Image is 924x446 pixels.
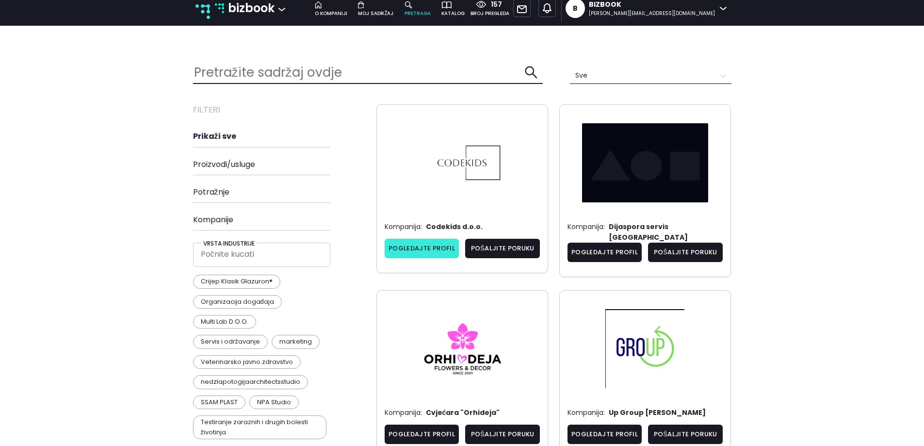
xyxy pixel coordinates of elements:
h5: Vrsta industrije [201,240,257,247]
p: Multi Lab D.O.O. [193,315,256,329]
div: katalog [441,10,465,17]
span: Codekids d.o.o. [422,221,483,239]
h3: Filteri [193,104,365,115]
a: Pogledajte profil [385,425,459,444]
p: Veterinarsko javno zdravstvo [193,355,301,369]
input: Pretražite sadržaj ovdje [193,62,525,83]
button: Pošaljite poruku [465,239,540,258]
button: Pošaljite poruku [648,425,723,444]
div: moj sadržaj [358,10,393,17]
p: marketing [272,335,320,348]
p: Kompanija: [567,221,605,236]
button: Pošaljite poruku [648,243,723,262]
a: Pogledajte profil [567,425,642,444]
h4: Proizvodi/usluge [193,160,365,169]
p: NPA Studio [249,396,299,409]
p: Kompanija: [385,221,422,232]
img: new [195,4,210,19]
span: Cvjećara "Orhideja" [422,407,500,425]
div: broj pregleda [470,10,509,17]
div: o kompaniji [315,10,347,17]
div: [PERSON_NAME][EMAIL_ADDRESS][DOMAIN_NAME] [589,10,715,17]
div: pretraga [405,10,431,17]
button: Pošaljite poruku [465,425,540,444]
img: bizbook [215,3,225,13]
p: Kompanija: [385,407,422,418]
p: Organizacija događaja [193,295,282,309]
h4: Prikaži sve [193,132,365,141]
h4: Potražnje [193,187,365,197]
span: Up Group [PERSON_NAME] [605,407,706,425]
p: SSAM PLAST [193,396,245,409]
p: Testiranje zaraznih i drugih bolesti životinja [193,415,327,439]
h4: Kompanije [193,215,365,224]
p: Crijep Klasik Glazuron® [193,275,280,288]
p: Servis i održavanje [193,335,268,348]
span: Dijaspora servis [GEOGRAPHIC_DATA] [605,221,723,243]
span: Sve [575,68,726,83]
p: Kompanija: [567,407,605,418]
p: nedzlapotogijaarchitectsstudio [193,375,308,389]
a: Pogledajte profil [385,239,459,258]
a: Pogledajte profil [567,243,642,262]
span: search [524,66,538,79]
